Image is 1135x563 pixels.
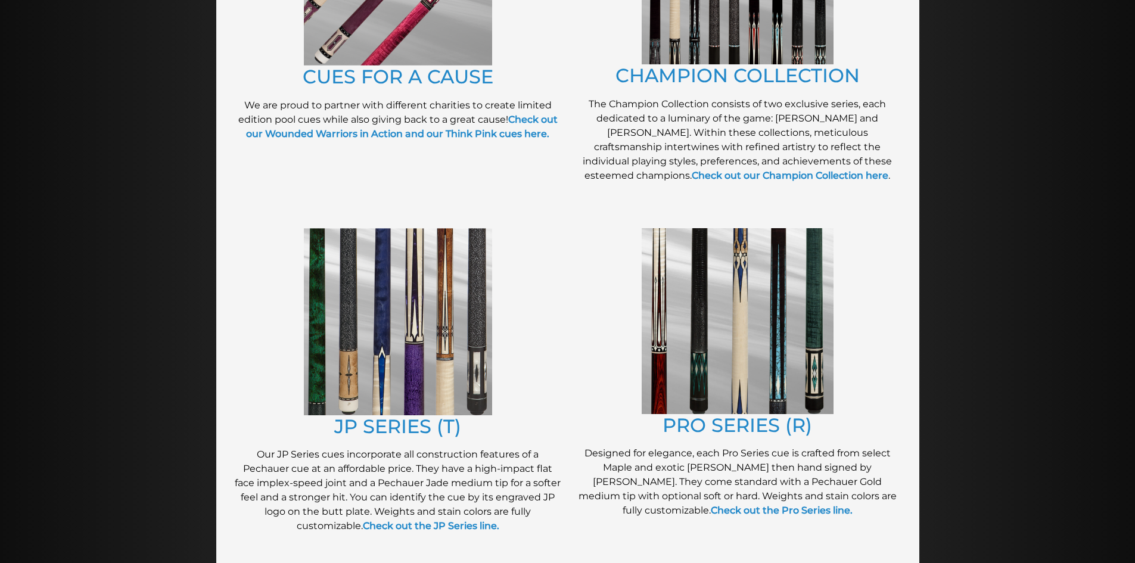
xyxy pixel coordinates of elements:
[574,446,901,518] p: Designed for elegance, each Pro Series cue is crafted from select Maple and exotic [PERSON_NAME] ...
[692,170,888,181] a: Check out our Champion Collection here
[363,520,499,531] a: Check out the JP Series line.
[574,97,901,183] p: The Champion Collection consists of two exclusive series, each dedicated to a luminary of the gam...
[334,415,461,438] a: JP SERIES (T)
[303,65,493,88] a: CUES FOR A CAUSE
[234,447,562,533] p: Our JP Series cues incorporate all construction features of a Pechauer cue at an affordable price...
[234,98,562,141] p: We are proud to partner with different charities to create limited edition pool cues while also g...
[246,114,558,139] a: Check out our Wounded Warriors in Action and our Think Pink cues here.
[711,505,853,516] a: Check out the Pro Series line.
[663,413,812,437] a: PRO SERIES (R)
[615,64,860,87] a: CHAMPION COLLECTION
